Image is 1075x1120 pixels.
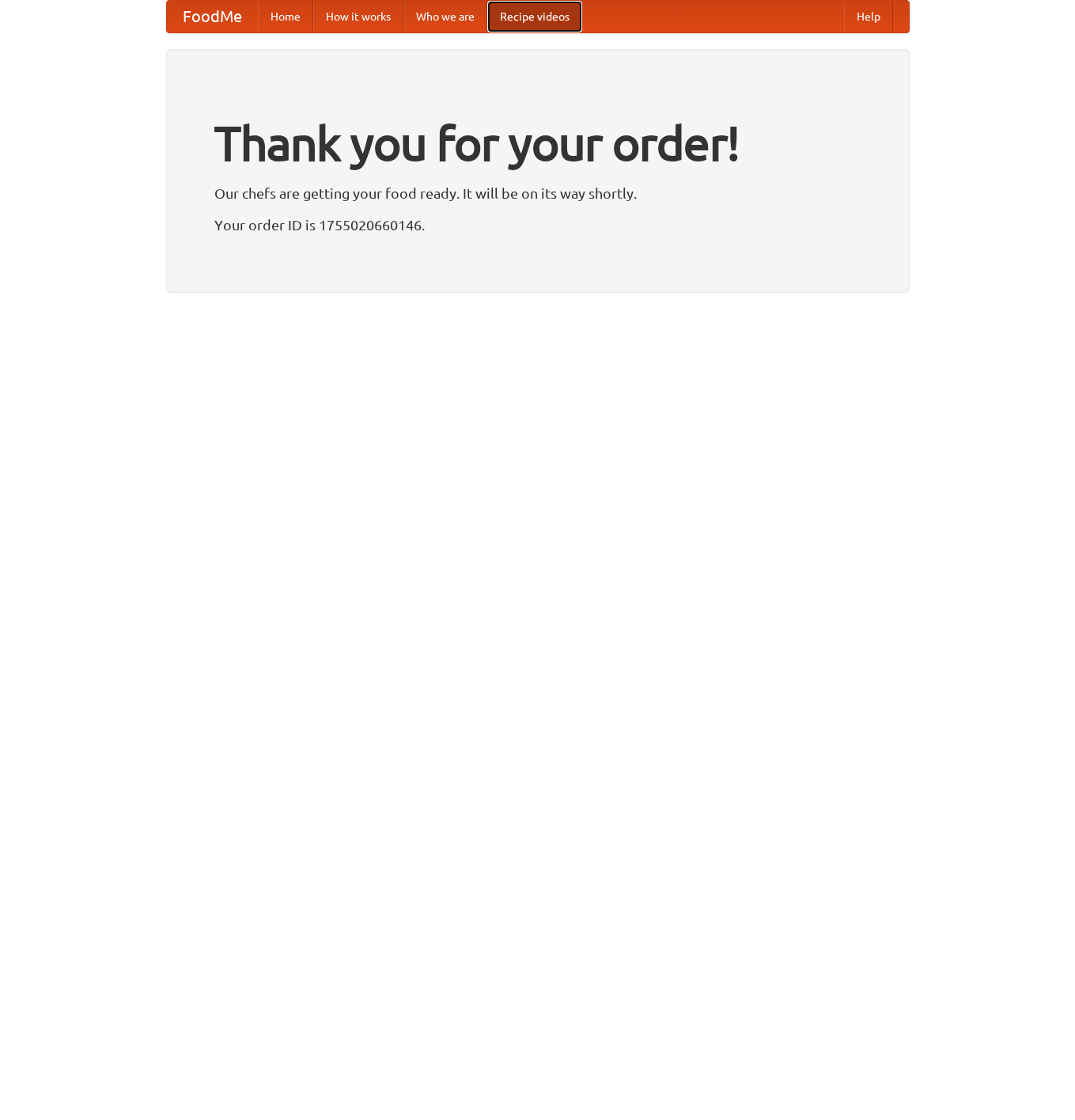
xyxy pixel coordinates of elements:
[487,1,582,32] a: Recipe videos
[214,105,861,181] h1: Thank you for your order!
[167,1,258,32] a: FoodMe
[844,1,893,32] a: Help
[214,181,861,205] p: Our chefs are getting your food ready. It will be on its way shortly.
[214,213,861,237] p: Your order ID is 1755020660146.
[403,1,487,32] a: Who we are
[258,1,313,32] a: Home
[313,1,403,32] a: How it works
